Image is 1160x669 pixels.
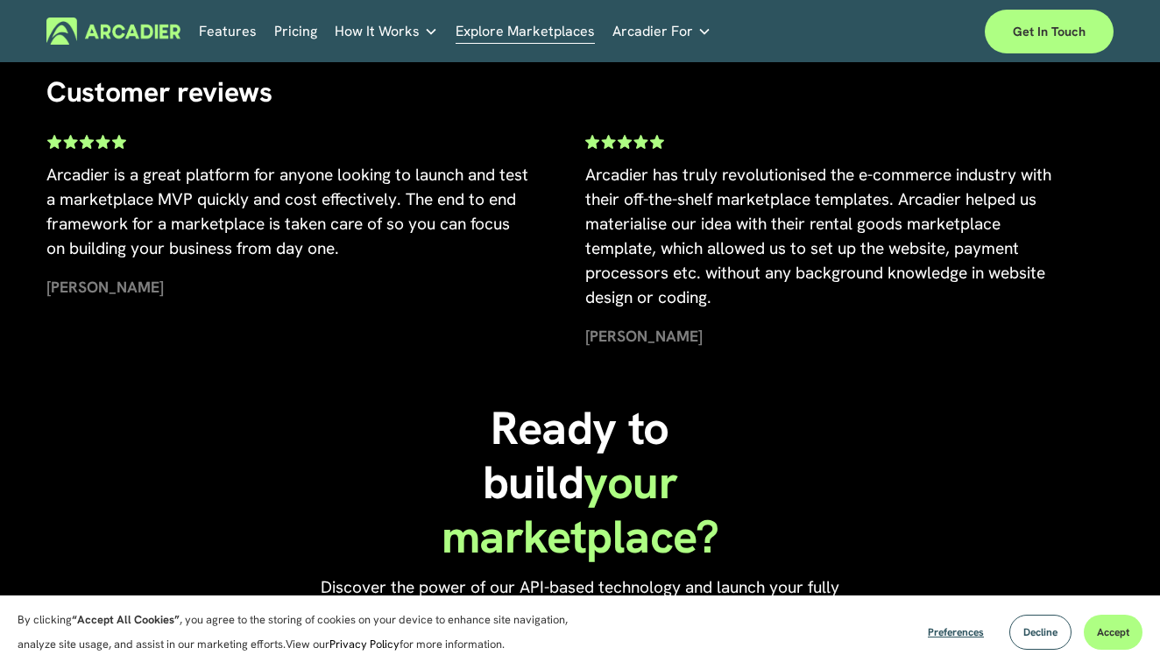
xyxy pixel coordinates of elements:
[585,326,703,346] strong: [PERSON_NAME]
[612,18,711,45] a: folder dropdown
[915,615,997,650] button: Preferences
[72,612,180,627] strong: “Accept All Cookies”
[483,398,682,512] span: Ready to build
[335,19,420,44] span: How It Works
[402,401,758,564] h1: your marketplace?
[321,576,844,647] span: Discover the power of our API-based technology and launch your fully customisable and flexible ma...
[46,164,533,259] span: Arcadier is a great platform for anyone looking to launch and test a marketplace MVP quickly and ...
[329,637,400,651] a: Privacy Policy
[612,19,693,44] span: Arcadier For
[1009,615,1072,650] button: Decline
[335,18,438,45] a: folder dropdown
[456,18,595,45] a: Explore Marketplaces
[585,164,1056,308] span: Arcadier has truly revolutionised the e-commerce industry with their off-the-shelf marketplace te...
[1023,625,1057,639] span: Decline
[46,74,272,110] span: Customer reviews
[18,608,587,657] p: By clicking , you agree to the storing of cookies on your device to enhance site navigation, anal...
[274,18,317,45] a: Pricing
[928,625,984,639] span: Preferences
[1072,585,1160,669] iframe: Chat Widget
[985,10,1114,53] a: Get in touch
[46,277,164,297] strong: [PERSON_NAME]
[199,18,257,45] a: Features
[46,18,180,45] img: Arcadier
